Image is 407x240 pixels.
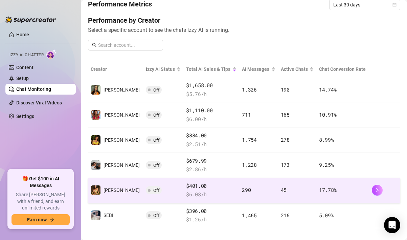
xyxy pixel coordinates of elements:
[27,217,47,222] span: Earn now
[186,140,236,148] span: $ 2.51 /h
[372,185,383,196] button: right
[12,192,70,212] span: Share [PERSON_NAME] with a friend, and earn unlimited rewards
[16,100,62,105] a: Discover Viral Videos
[242,186,251,193] span: 290
[375,188,380,193] span: right
[16,65,33,70] a: Content
[186,165,236,174] span: $ 2.86 /h
[46,49,57,59] img: AI Chatter
[88,26,400,34] span: Select a specific account to see the chats Izzy AI is running.
[186,132,236,140] span: $884.00
[239,61,278,77] th: AI Messages
[319,111,337,118] span: 10.91 %
[186,216,236,224] span: $ 1.26 /h
[12,176,70,189] span: 🎁 Get $100 in AI Messages
[5,16,56,23] img: logo-BBDzfeDw.svg
[384,217,400,233] div: Open Intercom Messenger
[143,61,183,77] th: Izzy AI Status
[153,188,160,193] span: Off
[153,213,160,218] span: Off
[104,213,113,218] span: SEBI
[319,136,334,143] span: 8.99 %
[186,81,236,89] span: $1,658.00
[281,111,290,118] span: 165
[98,41,159,49] input: Search account...
[281,186,287,193] span: 45
[392,3,397,7] span: calendar
[278,61,316,77] th: Active Chats
[316,61,369,77] th: Chat Conversion Rate
[242,161,257,168] span: 1,228
[153,138,160,143] span: Off
[186,182,236,190] span: $401.00
[242,136,257,143] span: 1,754
[146,65,175,73] span: Izzy AI Status
[12,214,70,225] button: Earn nowarrow-right
[281,86,290,93] span: 190
[104,87,140,93] span: [PERSON_NAME]
[104,162,140,168] span: [PERSON_NAME]
[319,186,337,193] span: 17.78 %
[9,52,44,58] span: Izzy AI Chatter
[91,211,100,220] img: SEBI
[319,212,334,219] span: 5.09 %
[281,161,290,168] span: 173
[281,136,290,143] span: 278
[242,111,251,118] span: 711
[91,160,100,170] img: Logan Blake
[16,32,29,37] a: Home
[104,187,140,193] span: [PERSON_NAME]
[92,43,97,47] span: search
[186,157,236,165] span: $679.99
[186,106,236,115] span: $1,110.00
[186,207,236,215] span: $396.00
[91,85,100,95] img: Natalya
[281,65,308,73] span: Active Chats
[186,65,231,73] span: Total AI Sales & Tips
[49,217,54,222] span: arrow-right
[88,61,143,77] th: Creator
[319,86,337,93] span: 14.74 %
[91,135,100,145] img: Molly
[183,61,239,77] th: Total AI Sales & Tips
[186,90,236,98] span: $ 5.76 /h
[281,212,290,219] span: 216
[153,113,160,118] span: Off
[153,163,160,168] span: Off
[186,191,236,199] span: $ 6.08 /h
[153,87,160,93] span: Off
[16,114,34,119] a: Settings
[91,110,100,120] img: Molly
[242,65,270,73] span: AI Messages
[319,161,334,168] span: 9.25 %
[186,115,236,123] span: $ 6.00 /h
[16,86,51,92] a: Chat Monitoring
[104,137,140,143] span: [PERSON_NAME]
[91,185,100,195] img: Sumner
[242,212,257,219] span: 1,465
[242,86,257,93] span: 1,326
[88,16,400,25] h4: Performance by Creator
[16,76,29,81] a: Setup
[104,112,140,118] span: [PERSON_NAME]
